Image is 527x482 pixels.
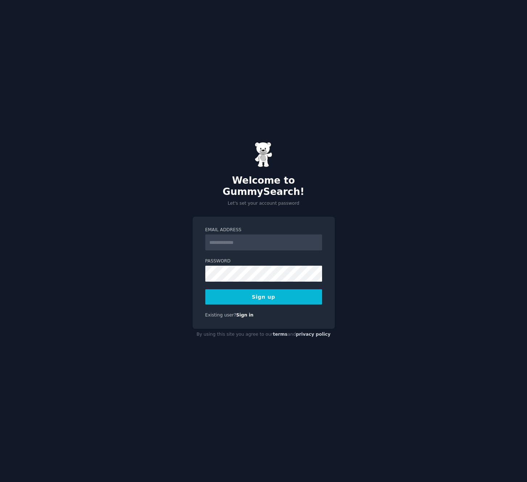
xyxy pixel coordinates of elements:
[236,313,254,318] a: Sign in
[205,227,322,233] label: Email Address
[193,200,335,207] p: Let's set your account password
[296,332,331,337] a: privacy policy
[255,142,273,167] img: Gummy Bear
[205,313,236,318] span: Existing user?
[205,258,322,265] label: Password
[205,289,322,305] button: Sign up
[193,329,335,340] div: By using this site you agree to our and
[273,332,287,337] a: terms
[193,175,335,198] h2: Welcome to GummySearch!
